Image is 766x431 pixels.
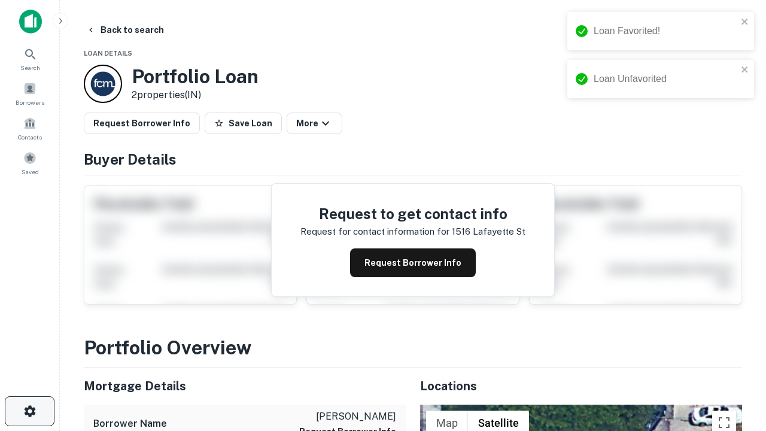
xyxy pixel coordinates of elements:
h6: Borrower Name [93,417,167,431]
button: Back to search [81,19,169,41]
span: Loan Details [84,50,132,57]
span: Contacts [18,132,42,142]
p: 2 properties (IN) [132,88,259,102]
span: Saved [22,167,39,177]
h5: Mortgage Details [84,377,406,395]
p: [PERSON_NAME] [299,409,396,424]
h3: Portfolio Overview [84,333,742,362]
span: Borrowers [16,98,44,107]
span: Search [20,63,40,72]
button: Save Loan [205,113,282,134]
a: Contacts [4,112,56,144]
div: Loan Unfavorited [594,72,737,86]
a: Borrowers [4,77,56,110]
h4: Buyer Details [84,148,742,170]
h4: Request to get contact info [300,203,525,224]
a: Saved [4,147,56,179]
button: close [741,65,749,76]
p: Request for contact information for [300,224,449,239]
button: More [287,113,342,134]
img: capitalize-icon.png [19,10,42,34]
div: Loan Favorited! [594,24,737,38]
h3: Portfolio Loan [132,65,259,88]
button: Request Borrower Info [350,248,476,277]
a: Search [4,43,56,75]
iframe: Chat Widget [706,297,766,354]
button: Request Borrower Info [84,113,200,134]
p: 1516 lafayette st [452,224,525,239]
button: close [741,17,749,28]
h5: Locations [420,377,742,395]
